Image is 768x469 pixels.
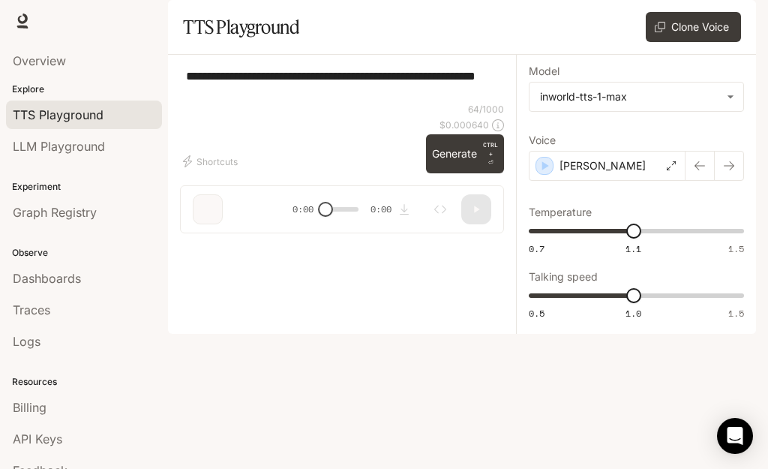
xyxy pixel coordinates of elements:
h1: TTS Playground [183,12,299,42]
p: $ 0.000640 [439,119,489,131]
span: 0.7 [529,242,544,255]
span: 1.1 [625,242,641,255]
button: Shortcuts [180,149,244,173]
p: Temperature [529,207,592,218]
span: 0.5 [529,307,544,320]
span: 1.0 [625,307,641,320]
button: Clone Voice [646,12,741,42]
p: ⏎ [483,140,498,167]
div: Open Intercom Messenger [717,418,753,454]
span: 1.5 [728,307,744,320]
p: Talking speed [529,272,598,282]
p: CTRL + [483,140,498,158]
span: 1.5 [728,242,744,255]
p: 64 / 1000 [468,103,504,116]
p: [PERSON_NAME] [559,158,646,173]
div: inworld-tts-1-max [529,83,743,111]
div: inworld-tts-1-max [540,89,719,104]
button: GenerateCTRL +⏎ [426,134,504,173]
p: Model [529,66,559,77]
p: Voice [529,135,556,146]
